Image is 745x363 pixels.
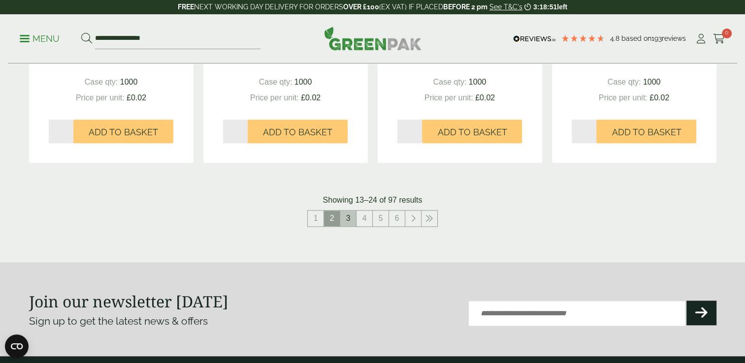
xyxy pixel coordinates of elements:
button: Add to Basket [73,120,173,143]
span: Case qty: [259,78,292,86]
button: Add to Basket [248,120,348,143]
span: 1000 [469,78,486,86]
span: Price per unit: [250,93,299,102]
i: Cart [713,34,725,44]
a: 1 [308,211,324,226]
button: Add to Basket [422,120,522,143]
a: 4 [356,211,372,226]
span: £0.02 [301,93,321,102]
span: Add to Basket [89,127,158,138]
a: 3 [340,211,356,226]
a: 0 [713,31,725,46]
span: Price per unit: [424,93,473,102]
span: 1000 [643,78,661,86]
p: Menu [20,33,60,45]
i: My Account [695,34,707,44]
span: Add to Basket [612,127,681,138]
span: 4.8 [610,34,621,42]
span: Price per unit: [76,93,125,102]
img: REVIEWS.io [513,35,556,42]
span: 3:18:51 [533,3,557,11]
span: reviews [662,34,686,42]
span: Add to Basket [263,127,332,138]
span: Case qty: [433,78,467,86]
span: Case qty: [608,78,641,86]
span: 2 [324,211,340,226]
p: Showing 13–24 of 97 results [323,194,422,206]
strong: OVER £100 [343,3,379,11]
button: Add to Basket [596,120,696,143]
span: left [557,3,567,11]
span: Based on [621,34,651,42]
span: 1000 [294,78,312,86]
span: £0.02 [649,93,669,102]
span: 1000 [120,78,138,86]
span: £0.02 [475,93,495,102]
strong: Join our newsletter [DATE] [29,291,228,312]
img: GreenPak Supplies [324,27,421,50]
strong: FREE [178,3,194,11]
span: Add to Basket [437,127,507,138]
strong: BEFORE 2 pm [443,3,487,11]
span: £0.02 [127,93,146,102]
button: Open CMP widget [5,334,29,358]
span: 0 [722,29,732,38]
div: 4.8 Stars [561,34,605,43]
span: Case qty: [85,78,118,86]
a: Menu [20,33,60,43]
span: 193 [651,34,662,42]
a: See T&C's [489,3,522,11]
a: 6 [389,211,405,226]
a: 5 [373,211,389,226]
p: Sign up to get the latest news & offers [29,313,338,329]
span: Price per unit: [599,93,648,102]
